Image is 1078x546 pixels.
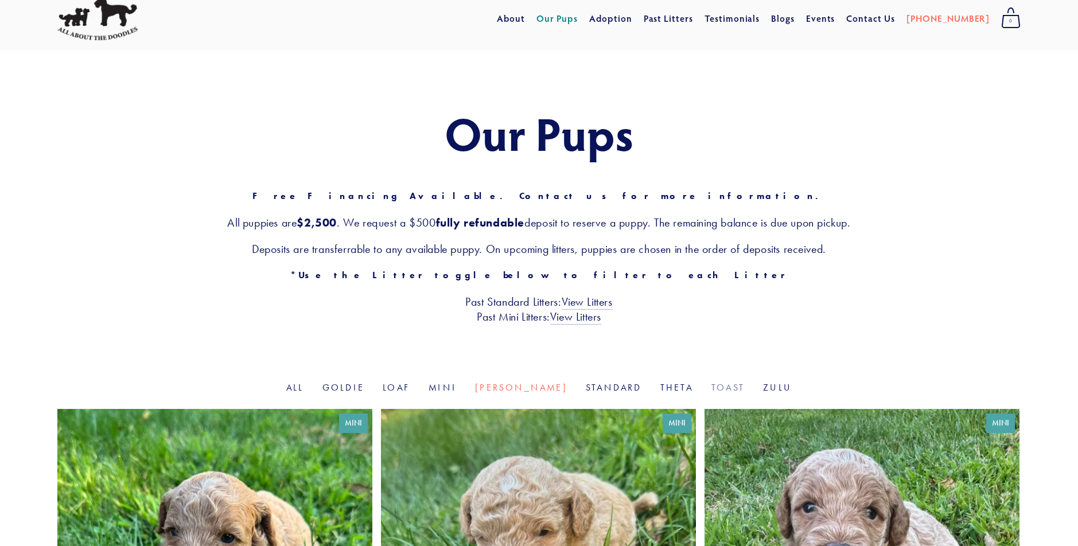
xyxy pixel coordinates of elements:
[57,108,1021,158] h1: Our Pups
[57,294,1021,324] h3: Past Standard Litters: Past Mini Litters:
[644,12,694,24] a: Past Litters
[57,241,1021,256] h3: Deposits are transferrable to any available puppy. On upcoming litters, puppies are chosen in the...
[322,382,364,393] a: Goldie
[252,190,826,201] strong: Free Financing Available. Contact us for more information.
[550,310,601,325] a: View Litters
[436,216,525,229] strong: fully refundable
[660,382,693,393] a: Theta
[846,8,895,29] a: Contact Us
[705,8,760,29] a: Testimonials
[383,382,410,393] a: Loaf
[763,382,792,393] a: Zulu
[562,295,613,310] a: View Litters
[286,382,304,393] a: All
[586,382,642,393] a: Standard
[906,8,990,29] a: [PHONE_NUMBER]
[536,8,578,29] a: Our Pups
[290,270,788,280] strong: *Use the Litter toggle below to filter to each Litter
[57,215,1021,230] h3: All puppies are . We request a $500 deposit to reserve a puppy. The remaining balance is due upon...
[1001,14,1021,29] span: 0
[771,8,795,29] a: Blogs
[429,382,457,393] a: Mini
[589,8,632,29] a: Adoption
[711,382,745,393] a: Toast
[297,216,337,229] strong: $2,500
[995,4,1026,33] a: 0 items in cart
[497,8,525,29] a: About
[806,8,835,29] a: Events
[475,382,567,393] a: [PERSON_NAME]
